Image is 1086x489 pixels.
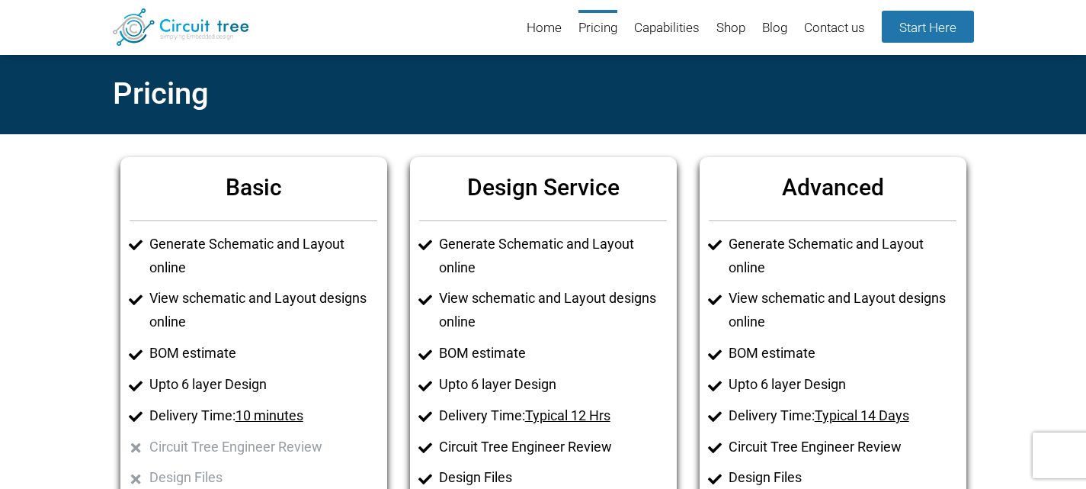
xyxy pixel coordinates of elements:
[709,166,956,208] h6: Advanced
[634,10,700,47] a: Capabilities
[525,407,610,423] u: Typical 12 Hrs
[439,436,667,459] li: Circuit Tree Engineer Review
[439,373,667,397] li: Upto 6 layer Design
[578,10,617,47] a: Pricing
[149,373,377,397] li: Upto 6 layer Design
[729,436,956,459] li: Circuit Tree Engineer Review
[882,11,974,43] a: Start Here
[113,68,974,121] h2: Pricing
[149,233,377,280] li: Generate Schematic and Layout online
[149,342,377,365] li: BOM estimate
[439,233,667,280] li: Generate Schematic and Layout online
[729,233,956,280] li: Generate Schematic and Layout online
[762,10,787,47] a: Blog
[439,404,667,428] li: Delivery Time:
[729,373,956,397] li: Upto 6 layer Design
[729,287,956,334] li: View schematic and Layout designs online
[235,407,303,423] u: 10 minutes
[439,342,667,365] li: BOM estimate
[149,404,377,428] li: Delivery Time:
[815,407,909,423] u: Typical 14 Days
[149,287,377,334] li: View schematic and Layout designs online
[439,287,667,334] li: View schematic and Layout designs online
[716,10,745,47] a: Shop
[149,436,377,459] li: Circuit Tree Engineer Review
[729,342,956,365] li: BOM estimate
[113,8,249,46] img: Circuit Tree
[419,166,667,208] h6: Design Service
[130,166,377,208] h6: Basic
[527,10,562,47] a: Home
[729,404,956,428] li: Delivery Time:
[804,10,865,47] a: Contact us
